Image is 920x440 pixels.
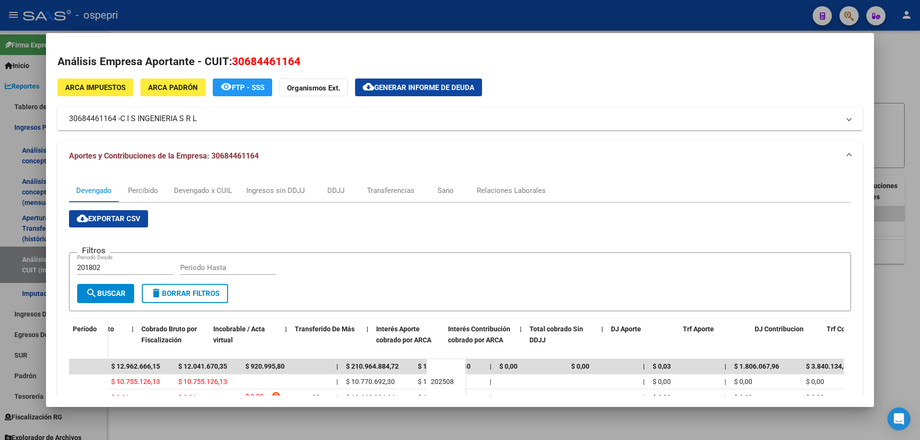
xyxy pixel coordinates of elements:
span: $ 210.964.884,72 [346,362,399,370]
span: | [643,362,645,370]
mat-icon: search [86,287,97,299]
span: Borrar Filtros [150,289,219,298]
datatable-header-cell: Trf Contribucion [823,319,895,361]
datatable-header-cell: Trf Aporte [679,319,751,361]
span: 202507 [431,394,454,402]
span: | [601,325,603,333]
datatable-header-cell: Incobrable / Acta virtual [209,319,281,361]
span: Trf Contribucion [827,325,876,333]
span: Trf Aporte [683,325,714,333]
span: | [490,378,491,385]
span: 202508 [431,378,454,385]
span: $ 0,00 [806,394,824,401]
span: 28 [312,394,320,401]
span: ARCA Padrón [148,83,198,92]
span: | [724,378,726,385]
span: DJ Contribucion [755,325,804,333]
datatable-header-cell: | [128,319,138,361]
span: | [336,378,338,385]
i: help [271,391,281,401]
span: $ 0,00 [653,378,671,385]
span: | [490,362,492,370]
button: Organismos Ext. [279,79,348,96]
span: Interés Contribución cobrado por ARCA [448,325,510,344]
datatable-header-cell: DJ Contribucion [751,319,823,361]
strong: Organismos Ext. [287,84,340,92]
span: | [367,325,368,333]
datatable-header-cell: Período [69,319,107,359]
span: $ 1.806.067,96 [734,362,779,370]
div: Percibido [128,185,158,196]
div: DDJJ [327,185,345,196]
button: FTP - SSS [213,79,272,96]
span: $ 0,00 [653,394,671,401]
span: $ 3.840.134,30 [806,362,851,370]
button: Buscar [77,284,134,303]
span: $ 12.962.666,15 [111,362,160,370]
span: | [132,325,134,333]
span: $ 0,00 [734,394,752,401]
span: Aportes y Contribuciones de la Empresa: 30684461164 [69,151,259,160]
span: C I S INGENIERIA S R L [120,113,197,124]
span: $ 0,01 [111,394,129,401]
button: Borrar Filtros [142,284,228,303]
div: Transferencias [367,185,414,196]
span: | [336,394,338,401]
span: $ 10.770.692,30 [346,378,395,385]
datatable-header-cell: Interés Contribución cobrado por ARCA [444,319,516,361]
span: Exportar CSV [77,214,140,223]
span: $ 15.566,17 [418,378,453,385]
span: | [643,394,644,401]
span: Total cobrado Sin DDJJ [529,325,583,344]
div: Ingresos sin DDJJ [246,185,305,196]
mat-panel-title: 30684461164 - [69,113,839,124]
span: Cobrado Bruto por Fiscalización [141,325,197,344]
mat-expansion-panel-header: 30684461164 -C I S INGENIERIA S R L [57,107,862,130]
span: Interés Aporte cobrado por ARCA [376,325,431,344]
datatable-header-cell: | [281,319,291,361]
div: Devengado x CUIL [174,185,232,196]
div: Open Intercom Messenger [887,407,910,430]
span: | [285,325,287,333]
span: ARCA Impuestos [65,83,126,92]
datatable-header-cell: Cobrado Bruto por Fiscalización [138,319,209,361]
datatable-header-cell: Transferido De Más [291,319,363,361]
datatable-header-cell: Total cobrado Sin DDJJ [526,319,598,361]
span: $ 0,00 [806,378,824,385]
span: $ 0,00 [571,362,589,370]
button: Exportar CSV [69,210,148,227]
mat-expansion-panel-header: Aportes y Contribuciones de la Empresa: 30684461164 [57,141,862,171]
div: Sano [437,185,454,196]
span: | [520,325,522,333]
span: DJ Aporte [611,325,641,333]
span: Transferido De Más [295,325,355,333]
span: $ 10.755.126,13 [111,378,160,385]
span: | [490,394,491,401]
datatable-header-cell: | [516,319,526,361]
datatable-header-cell: Interés Aporte cobrado por ARCA [372,319,444,361]
span: Incobrable / Acta virtual [213,325,265,344]
mat-icon: remove_red_eye [220,81,232,92]
span: | [336,362,338,370]
datatable-header-cell: DJ Aporte [607,319,679,361]
span: | [643,378,644,385]
span: | [724,394,726,401]
span: Período [73,325,97,333]
span: $ 0,00 [499,362,517,370]
span: $ 0,03 [653,362,671,370]
mat-icon: cloud_download [77,213,88,224]
span: FTP - SSS [232,83,264,92]
span: $ 0,01 [178,394,196,401]
button: Generar informe de deuda [355,79,482,96]
span: Buscar [86,289,126,298]
span: $ 12.663.034,63 [418,394,467,401]
span: | [724,362,726,370]
span: $ 12.041.670,35 [178,362,227,370]
div: Relaciones Laborales [477,185,546,196]
h3: Filtros [77,245,110,256]
span: Generar informe de deuda [374,83,474,92]
span: $ 0,00 [734,378,752,385]
datatable-header-cell: | [598,319,607,361]
button: ARCA Impuestos [57,79,133,96]
mat-icon: delete [150,287,162,299]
